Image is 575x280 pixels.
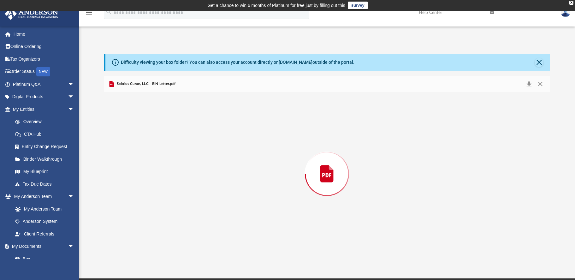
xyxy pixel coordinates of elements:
a: Platinum Q&Aarrow_drop_down [4,78,84,91]
span: arrow_drop_down [68,240,80,253]
a: Order StatusNEW [4,65,84,78]
span: arrow_drop_down [68,78,80,91]
div: close [569,1,573,5]
a: Entity Change Request [9,140,84,153]
a: Online Ordering [4,40,84,53]
span: Sobrius Curae, LLC - EIN Letter.pdf [116,81,176,87]
img: Anderson Advisors Platinum Portal [3,8,60,20]
span: arrow_drop_down [68,190,80,203]
span: arrow_drop_down [68,103,80,116]
a: Client Referrals [9,228,80,240]
a: survey [348,2,368,9]
img: User Pic [561,8,570,17]
button: Close [535,80,546,88]
a: My Anderson Teamarrow_drop_down [4,190,80,203]
i: search [105,9,112,15]
button: Close [535,58,543,67]
a: menu [85,12,93,16]
i: menu [85,9,93,16]
a: My Entitiesarrow_drop_down [4,103,84,116]
button: Download [524,80,535,88]
div: Difficulty viewing your box folder? You can also access your account directly on outside of the p... [121,59,354,66]
div: NEW [36,67,50,76]
a: Anderson System [9,215,80,228]
a: My Documentsarrow_drop_down [4,240,80,253]
div: Get a chance to win 6 months of Platinum for free just by filling out this [207,2,345,9]
a: Tax Due Dates [9,178,84,190]
a: My Anderson Team [9,203,77,215]
a: Home [4,28,84,40]
a: Digital Productsarrow_drop_down [4,91,84,103]
div: Preview [104,76,550,255]
a: Tax Organizers [4,53,84,65]
a: Box [9,253,77,265]
a: Overview [9,116,84,128]
span: arrow_drop_down [68,91,80,104]
a: Binder Walkthrough [9,153,84,165]
a: My Blueprint [9,165,80,178]
a: CTA Hub [9,128,84,140]
a: [DOMAIN_NAME] [279,60,312,65]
